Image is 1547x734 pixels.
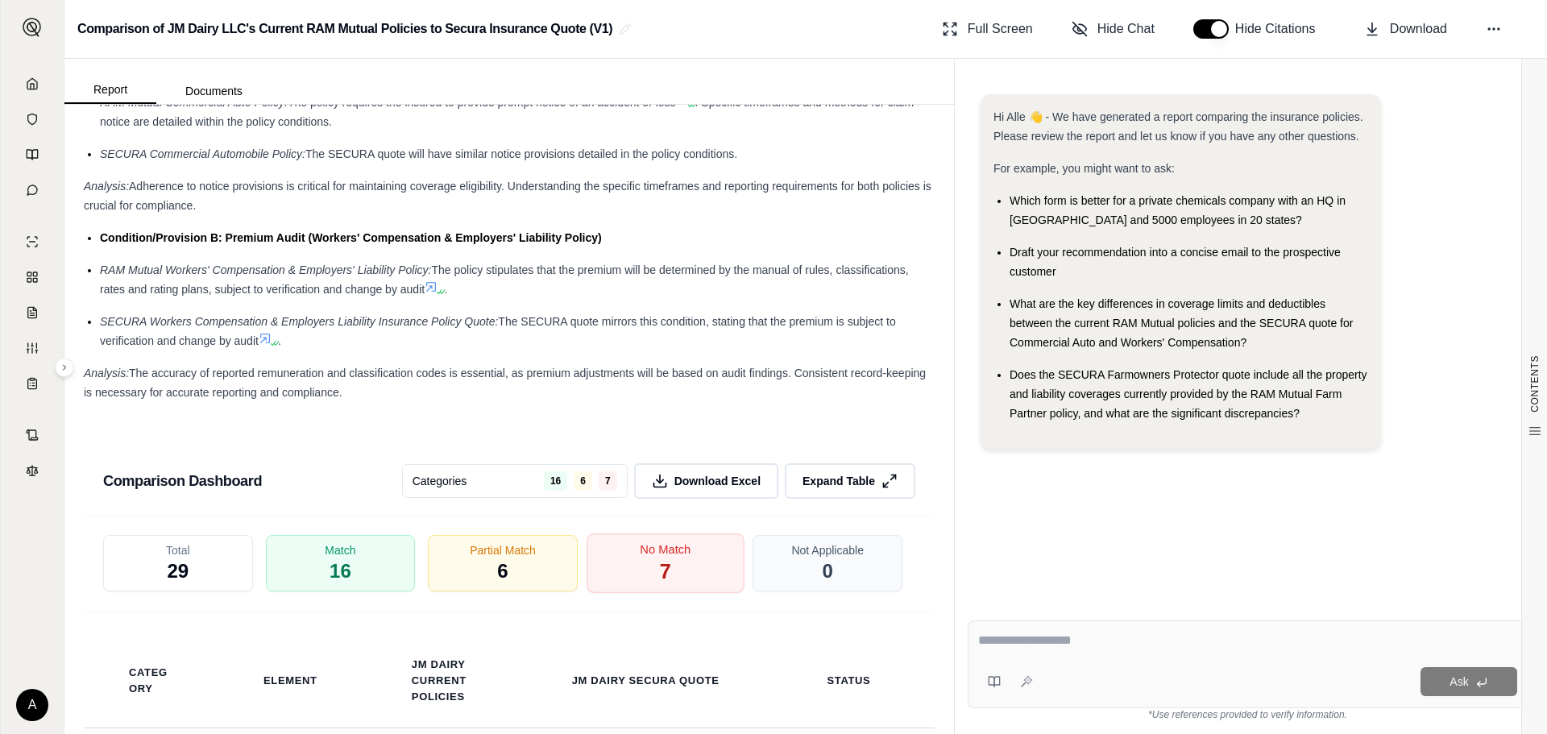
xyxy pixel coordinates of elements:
[599,471,617,491] span: 7
[10,226,54,258] a: Single Policy
[103,467,262,496] h3: Comparison Dashboard
[84,367,129,379] em: Analysis:
[1097,19,1155,39] span: Hide Chat
[553,663,739,699] th: Jm Dairy Secura quote
[16,11,48,44] button: Expand sidebar
[1065,13,1161,45] button: Hide Chat
[10,454,54,487] a: Legal Search Engine
[278,334,281,347] span: .
[1010,297,1353,349] span: What are the key differences in coverage limits and deductibles between the current RAM Mutual po...
[166,542,190,558] span: Total
[10,68,54,100] a: Home
[392,647,503,715] th: JM Dairy Current Policies
[1010,246,1341,278] span: Draft your recommendation into a concise email to the prospective customer
[1528,355,1541,413] span: CONTENTS
[660,558,671,586] span: 7
[497,558,508,584] span: 6
[791,542,864,558] span: Not Applicable
[470,542,536,558] span: Partial Match
[803,473,875,489] span: Expand Table
[935,13,1039,45] button: Full Screen
[100,231,602,244] span: Condition/Provision B: Premium Audit (Workers' Compensation & Employers' Liability Policy)
[77,15,612,44] h2: Comparison of JM Dairy LLC's Current RAM Mutual Policies to Secura Insurance Quote (V1)
[100,147,305,160] span: SECURA Commercial Automobile Policy:
[330,558,351,584] span: 16
[10,261,54,293] a: Policy Comparisons
[1010,368,1367,420] span: Does the SECURA Farmowners Protector quote include all the property and liability coverages curre...
[110,655,189,707] th: Category
[100,96,288,109] span: RAM Mutual Commercial Auto Policy:
[55,358,74,377] button: Expand sidebar
[305,147,737,160] span: The SECURA quote will have similar notice provisions detailed in the policy conditions.
[10,174,54,206] a: Chat
[10,297,54,329] a: Claim Coverage
[1358,13,1454,45] button: Download
[968,708,1528,721] div: *Use references provided to verify information.
[23,18,42,37] img: Expand sidebar
[244,663,337,699] th: Element
[413,473,467,489] span: Categories
[993,110,1363,143] span: Hi Alle 👋 - We have generated a report comparing the insurance policies. Please review the report...
[674,473,761,489] span: Download Excel
[634,463,778,499] button: Download Excel
[16,689,48,721] div: A
[968,19,1033,39] span: Full Screen
[444,283,447,296] span: .
[100,263,909,296] span: The policy stipulates that the premium will be determined by the manual of rules, classifications...
[84,367,926,399] span: The accuracy of reported remuneration and classification codes is essential, as premium adjustmen...
[574,471,592,491] span: 6
[10,103,54,135] a: Documents Vault
[1390,19,1447,39] span: Download
[993,162,1175,175] span: For example, you might want to ask:
[785,463,915,499] button: Expand Table
[1010,194,1346,226] span: Which form is better for a private chemicals company with an HQ in [GEOGRAPHIC_DATA] and 5000 emp...
[10,332,54,364] a: Custom Report
[288,96,676,109] span: The policy requires the insured to provide prompt notice of an accident or loss
[84,180,129,193] em: Analysis:
[156,78,272,104] button: Documents
[64,77,156,104] button: Report
[1450,675,1468,688] span: Ask
[1421,667,1517,696] button: Ask
[100,315,896,347] span: The SECURA quote mirrors this condition, stating that the premium is subject to verification and ...
[84,180,931,212] span: Adherence to notice provisions is critical for maintaining coverage eligibility. Understanding th...
[1235,19,1325,39] span: Hide Citations
[100,315,498,328] span: SECURA Workers Compensation & Employers Liability Insurance Policy Quote:
[10,419,54,451] a: Contract Analysis
[325,542,355,558] span: Match
[823,558,833,584] span: 0
[167,558,189,584] span: 29
[807,663,890,699] th: Status
[402,464,628,498] button: Categories1667
[10,367,54,400] a: Coverage Table
[640,541,691,558] span: No Match
[100,96,914,128] span: . Specific timeframes and methods for claim notice are detailed within the policy conditions.
[544,471,567,491] span: 16
[10,139,54,171] a: Prompt Library
[100,263,431,276] span: RAM Mutual Workers' Compensation & Employers' Liability Policy:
